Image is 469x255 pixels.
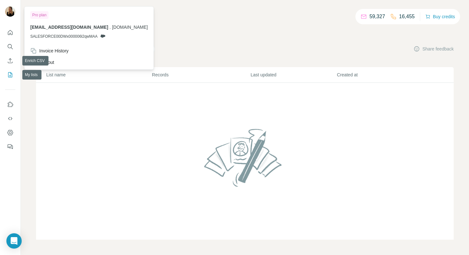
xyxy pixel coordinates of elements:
[30,34,98,39] span: SALESFORCE00DWx000006l2qwMAA
[30,25,108,30] span: [EMAIL_ADDRESS][DOMAIN_NAME]
[152,72,250,78] p: Records
[425,12,455,21] button: Buy credits
[109,25,111,30] span: .
[46,72,151,78] p: List name
[202,123,288,192] img: No lists found
[5,6,15,17] img: Avatar
[30,59,54,66] div: Log out
[5,69,15,81] button: My lists
[5,41,15,52] button: Search
[6,233,22,249] div: Open Intercom Messenger
[5,113,15,124] button: Use Surfe API
[5,55,15,66] button: Enrich CSV
[30,11,48,19] div: Pro plan
[369,13,385,20] p: 59,327
[399,13,415,20] p: 16,455
[30,48,69,54] div: Invoice History
[5,127,15,138] button: Dashboard
[5,99,15,110] button: Use Surfe on LinkedIn
[250,72,336,78] p: Last updated
[5,27,15,38] button: Quick start
[112,25,148,30] span: [DOMAIN_NAME]
[337,72,422,78] p: Created at
[413,46,454,52] button: Share feedback
[5,141,15,152] button: Feedback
